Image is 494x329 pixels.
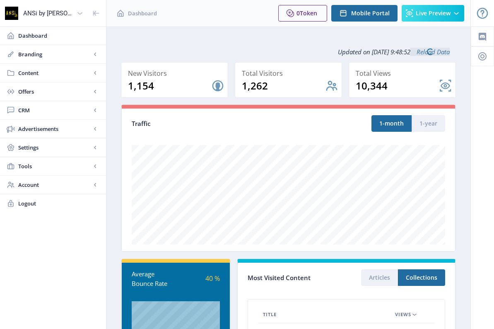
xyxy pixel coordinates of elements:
span: Views [395,310,411,319]
div: Traffic [132,119,289,128]
div: Average Bounce Rate [132,269,176,288]
button: 0Token [278,5,327,22]
img: properties.app_icon.png [5,7,18,20]
div: 10,344 [356,79,439,92]
div: New Visitors [128,68,224,79]
button: Articles [361,269,398,286]
span: Mobile Portal [351,10,390,17]
span: Dashboard [128,9,157,17]
span: Branding [18,50,91,58]
span: Title [263,310,277,319]
div: Total Views [356,68,452,79]
span: Offers [18,87,91,96]
button: 1-year [412,115,445,132]
span: Live Preview [416,10,451,17]
span: Logout [18,199,99,208]
span: Advertisements [18,125,91,133]
span: CRM [18,106,91,114]
span: Settings [18,143,91,152]
span: Tools [18,162,91,170]
div: Total Visitors [242,68,338,79]
div: Most Visited Content [248,271,347,284]
span: 40 % [205,274,220,283]
button: 1-month [371,115,412,132]
span: Account [18,181,91,189]
div: ANSi by [PERSON_NAME] [23,4,73,22]
div: 1,262 [242,79,325,92]
div: 1,154 [128,79,211,92]
a: Reload Data [410,48,450,56]
div: Updated on [DATE] 9:48:52 [121,41,456,62]
span: Dashboard [18,31,99,40]
button: Mobile Portal [331,5,398,22]
button: Live Preview [402,5,464,22]
span: Content [18,69,91,77]
button: Collections [398,269,445,286]
span: Token [300,9,317,17]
